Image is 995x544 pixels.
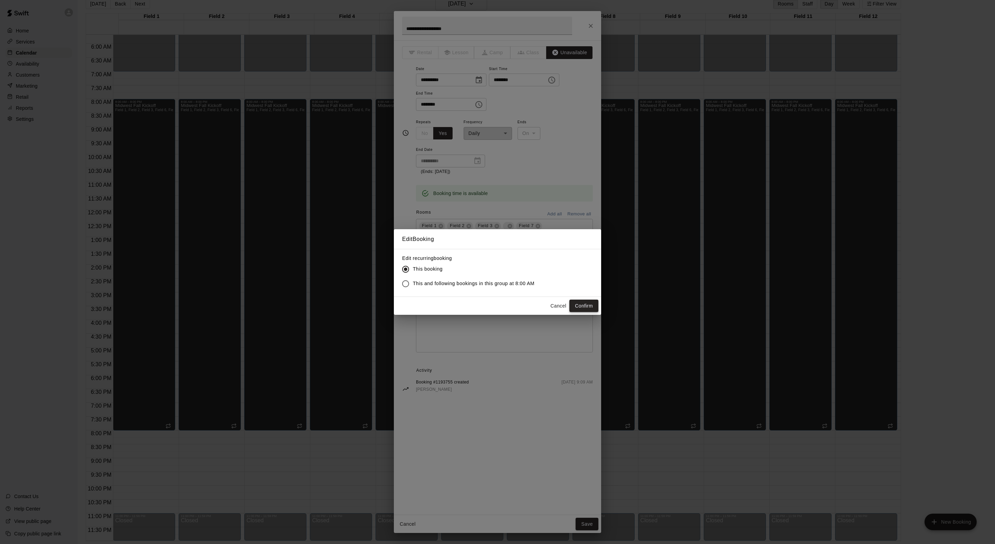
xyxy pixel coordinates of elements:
[394,229,601,249] h2: Edit Booking
[547,300,569,312] button: Cancel
[402,255,540,262] label: Edit recurring booking
[413,265,443,273] span: This booking
[569,300,598,312] button: Confirm
[413,280,534,287] span: This and following bookings in this group at 8:00 AM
